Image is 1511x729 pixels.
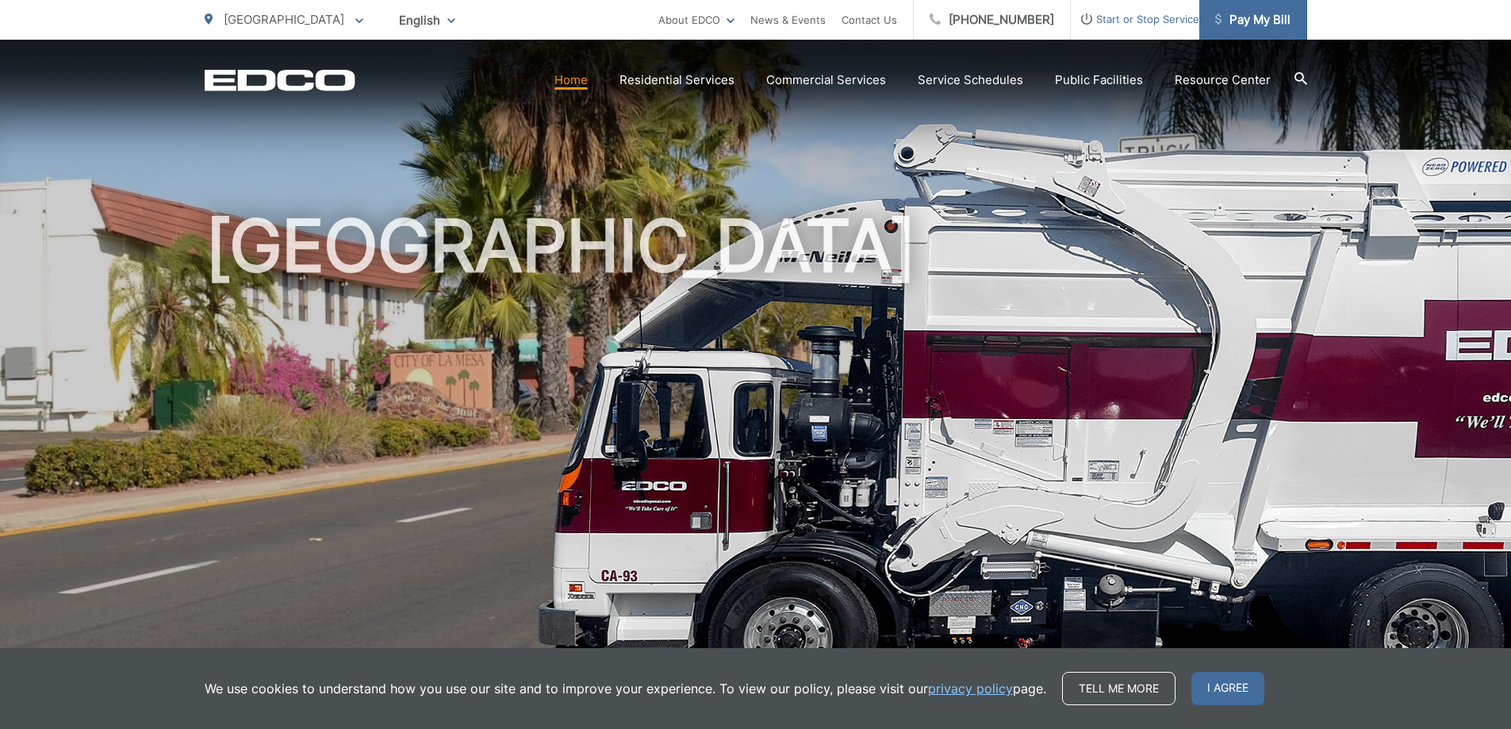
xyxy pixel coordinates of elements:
[1062,672,1175,705] a: Tell me more
[619,71,734,90] a: Residential Services
[658,10,734,29] a: About EDCO
[1175,71,1271,90] a: Resource Center
[750,10,826,29] a: News & Events
[842,10,897,29] a: Contact Us
[205,679,1046,698] p: We use cookies to understand how you use our site and to improve your experience. To view our pol...
[928,679,1013,698] a: privacy policy
[1215,10,1290,29] span: Pay My Bill
[387,6,467,34] span: English
[918,71,1023,90] a: Service Schedules
[1191,672,1264,705] span: I agree
[205,69,355,91] a: EDCD logo. Return to the homepage.
[766,71,886,90] a: Commercial Services
[224,12,344,27] span: [GEOGRAPHIC_DATA]
[205,206,1307,708] h1: [GEOGRAPHIC_DATA]
[1055,71,1143,90] a: Public Facilities
[554,71,588,90] a: Home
